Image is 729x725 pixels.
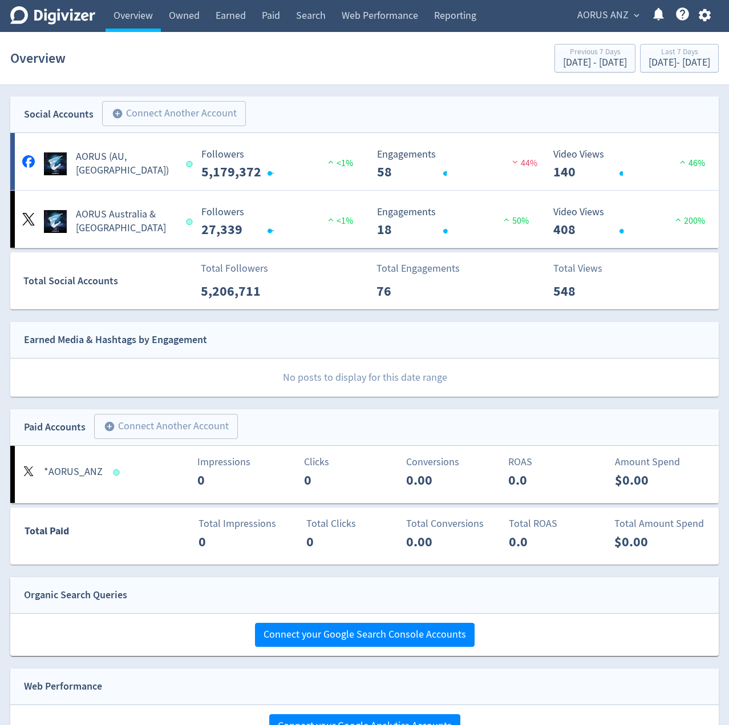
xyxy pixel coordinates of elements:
[325,215,337,224] img: positive-performance.svg
[44,210,67,233] img: AORUS Australia & New Zealand undefined
[94,414,238,439] button: Connect Another Account
[23,273,193,289] div: Total Social Accounts
[304,454,407,470] p: Clicks
[553,281,619,301] p: 548
[406,531,472,552] p: 0.00
[673,215,705,227] span: 200%
[501,215,512,224] img: positive-performance.svg
[376,261,460,276] p: Total Engagements
[406,516,509,531] p: Total Conversions
[573,6,642,25] button: AORUS ANZ
[577,6,629,25] span: AORUS ANZ
[615,454,718,470] p: Amount Spend
[255,623,475,647] button: Connect your Google Search Console Accounts
[508,470,574,490] p: 0.0
[548,149,719,179] svg: Video Views 140
[325,158,353,169] span: <1%
[201,281,266,301] p: 5,206,711
[509,158,521,166] img: negative-performance.svg
[677,158,688,166] img: positive-performance.svg
[614,531,680,552] p: $0.00
[10,446,719,503] a: *AORUS_ANZImpressions0Clicks0Conversions0.00ROAS0.0Amount Spend$0.00
[406,470,472,490] p: 0.00
[548,207,719,237] svg: Video Views 408
[306,516,410,531] p: Total Clicks
[199,531,264,552] p: 0
[11,359,719,397] p: No posts to display for this date range
[255,628,475,641] a: Connect your Google Search Console Accounts
[186,161,196,167] span: Data last synced: 6 Oct 2025, 11:01pm (AEDT)
[677,158,705,169] span: 46%
[508,454,611,470] p: ROAS
[376,281,442,301] p: 76
[196,149,367,179] svg: Followers ---
[76,208,176,235] h5: AORUS Australia & [GEOGRAPHIC_DATA]
[196,207,367,237] svg: Followers ---
[563,48,627,58] div: Previous 7 Days
[673,215,684,224] img: positive-performance.svg
[554,44,635,72] button: Previous 7 Days[DATE] - [DATE]
[553,261,619,276] p: Total Views
[615,470,681,490] p: $0.00
[76,150,176,178] h5: AORUS (AU, [GEOGRAPHIC_DATA])
[24,678,102,695] div: Web Performance
[112,108,123,119] span: add_circle
[197,470,263,490] p: 0
[199,516,302,531] p: Total Impressions
[306,531,372,552] p: 0
[114,469,123,476] span: Data last synced: 6 Oct 2025, 1:01pm (AEDT)
[94,103,246,126] a: Connect Another Account
[563,58,627,68] div: [DATE] - [DATE]
[649,48,710,58] div: Last 7 Days
[509,531,574,552] p: 0.0
[325,215,353,227] span: <1%
[649,58,710,68] div: [DATE] - [DATE]
[201,261,268,276] p: Total Followers
[186,219,196,225] span: Data last synced: 6 Oct 2025, 7:02pm (AEDT)
[24,106,94,123] div: Social Accounts
[614,516,718,531] p: Total Amount Spend
[86,416,238,439] a: Connect Another Account
[11,523,128,545] div: Total Paid
[640,44,719,72] button: Last 7 Days[DATE]- [DATE]
[371,149,542,179] svg: Engagements 58
[509,516,612,531] p: Total ROAS
[10,40,66,76] h1: Overview
[10,191,719,248] a: AORUS Australia & New Zealand undefinedAORUS Australia & [GEOGRAPHIC_DATA] Followers --- Follower...
[304,470,370,490] p: 0
[44,152,67,175] img: AORUS (AU, NZ) undefined
[24,419,86,436] div: Paid Accounts
[102,101,246,126] button: Connect Another Account
[509,158,537,169] span: 44%
[104,421,115,432] span: add_circle
[24,587,127,603] div: Organic Search Queries
[501,215,529,227] span: 50%
[24,332,207,348] div: Earned Media & Hashtags by Engagement
[264,630,466,640] span: Connect your Google Search Console Accounts
[631,10,642,21] span: expand_more
[371,207,542,237] svg: Engagements 18
[325,158,337,166] img: positive-performance.svg
[406,454,509,470] p: Conversions
[197,454,301,470] p: Impressions
[10,133,719,190] a: AORUS (AU, NZ) undefinedAORUS (AU, [GEOGRAPHIC_DATA]) Followers --- Followers 5,179,372 <1% Engag...
[44,465,103,479] h5: *AORUS_ANZ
